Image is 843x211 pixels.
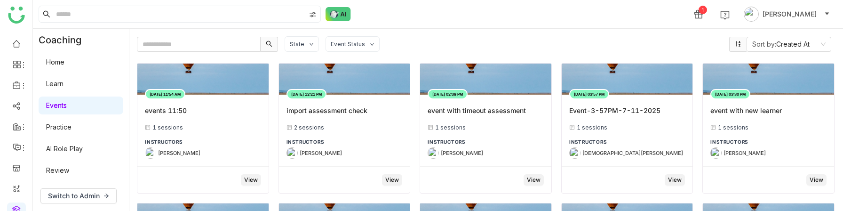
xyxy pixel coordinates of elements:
a: AI Role Play [46,145,83,153]
div: INSTRUCTORS [428,138,544,146]
a: Review [46,166,69,174]
div: [DEMOGRAPHIC_DATA][PERSON_NAME] [582,149,683,157]
div: [PERSON_NAME] [724,149,766,157]
div: [DATE] 03:57 PM [569,89,609,99]
button: View [382,174,402,186]
img: 684a9aedde261c4b36a3ced9 [286,147,298,159]
div: 1 sessions [145,124,261,131]
nz-select-item: Created At [752,37,826,51]
img: 684a9b06de261c4b36a3cf65 [569,147,581,159]
img: help.svg [720,10,730,20]
div: INSTRUCTORS [710,138,827,146]
div: Coaching [33,29,95,51]
a: Learn [46,80,64,88]
img: 684a9aedde261c4b36a3ced9 [710,147,722,159]
div: Event Status [331,41,365,48]
span: Switch to Admin [48,191,100,201]
div: Event-3-57PM-7-11-2025 [569,106,660,114]
div: State [290,41,304,48]
div: [DATE] 02:39 PM [428,89,468,99]
div: [PERSON_NAME] [158,149,200,157]
div: 1 sessions [710,124,827,131]
div: [DATE] 11:54 AM [145,89,185,99]
div: [DATE] 03:30 PM [710,89,750,99]
img: 684a9b22de261c4b36a3d00f [145,147,156,159]
a: Home [46,58,64,66]
div: event with timeout assessment [428,106,526,114]
div: 1 [699,6,707,14]
img: event with new learner [703,63,834,96]
div: INSTRUCTORS [145,138,261,146]
span: [PERSON_NAME] [763,9,817,19]
div: [PERSON_NAME] [441,149,483,157]
div: events 11:50 [145,106,187,114]
img: search-type.svg [309,11,317,18]
div: 2 sessions [286,124,403,131]
div: 1 sessions [428,124,544,131]
span: Sort by: [752,40,776,48]
button: View [665,174,685,186]
img: 684a9b22de261c4b36a3d00f [428,147,439,159]
span: View [810,176,823,185]
img: ask-buddy-normal.svg [326,7,351,21]
span: View [385,176,399,185]
a: Events [46,101,67,109]
div: INSTRUCTORS [286,138,403,146]
button: View [806,174,827,186]
div: [PERSON_NAME] [300,149,342,157]
div: INSTRUCTORS [569,138,685,146]
div: 1 sessions [569,124,685,131]
button: Switch to Admin [40,188,117,203]
img: avatar [744,7,759,22]
button: [PERSON_NAME] [742,7,832,22]
button: View [524,174,544,186]
div: import assessment check [286,106,367,114]
img: import assessment check [279,63,410,96]
img: Event-3-57PM-7-11-2025 [562,63,693,96]
a: Practice [46,123,72,131]
span: View [527,176,541,185]
div: event with new learner [710,106,782,114]
button: View [241,174,261,186]
div: [DATE] 12:21 PM [286,89,326,99]
span: View [668,176,682,185]
img: logo [8,7,25,24]
img: events 11:50 [137,63,269,96]
span: View [244,176,258,185]
img: event with timeout assessment [420,63,551,96]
